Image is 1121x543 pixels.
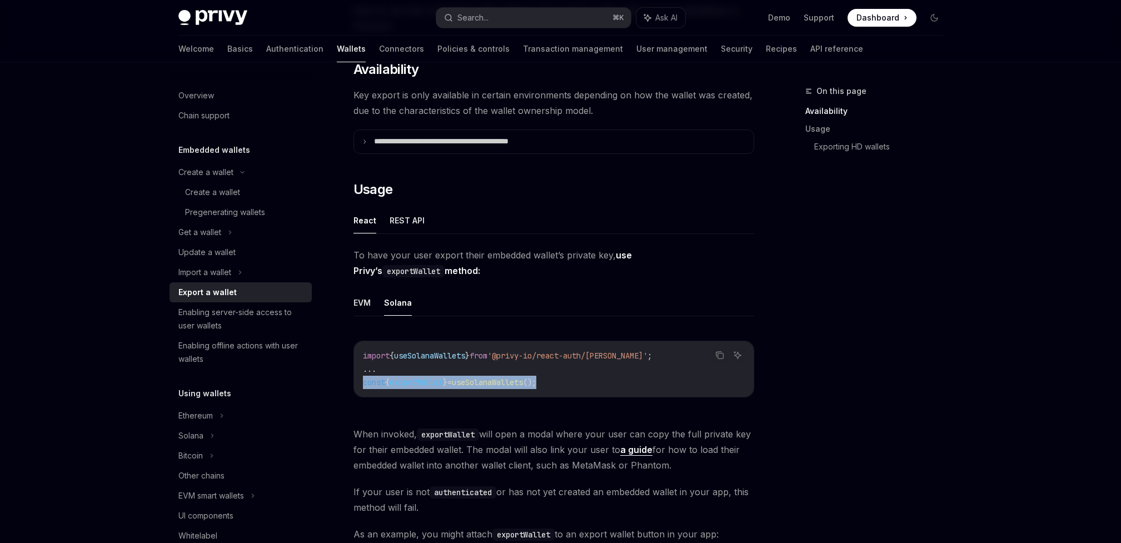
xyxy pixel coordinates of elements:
[810,36,863,62] a: API reference
[436,8,631,28] button: Search...⌘K
[805,102,952,120] a: Availability
[178,226,221,239] div: Get a wallet
[814,138,952,156] a: Exporting HD wallets
[170,182,312,202] a: Create a wallet
[178,286,237,299] div: Export a wallet
[170,106,312,126] a: Chain support
[417,429,479,441] code: exportWallet
[178,10,247,26] img: dark logo
[353,250,632,276] strong: use Privy’s method:
[178,429,203,442] div: Solana
[430,486,496,499] code: authenticated
[353,426,754,473] span: When invoked, will open a modal where your user can copy the full private key for their embedded ...
[721,36,753,62] a: Security
[382,265,445,277] code: exportWallet
[178,387,231,400] h5: Using wallets
[178,449,203,462] div: Bitcoin
[178,529,217,542] div: Whitelabel
[170,242,312,262] a: Update a wallet
[170,282,312,302] a: Export a wallet
[457,11,489,24] div: Search...
[353,61,419,78] span: Availability
[178,36,214,62] a: Welcome
[178,266,231,279] div: Import a wallet
[492,529,555,541] code: exportWallet
[443,377,447,387] span: }
[379,36,424,62] a: Connectors
[353,247,754,278] span: To have your user export their embedded wallet’s private key,
[470,351,487,361] span: from
[170,202,312,222] a: Pregenerating wallets
[925,9,943,27] button: Toggle dark mode
[353,181,393,198] span: Usage
[170,302,312,336] a: Enabling server-side access to user wallets
[363,364,376,374] span: ...
[170,466,312,486] a: Other chains
[178,109,230,122] div: Chain support
[363,377,385,387] span: const
[804,12,834,23] a: Support
[385,377,390,387] span: {
[170,86,312,106] a: Overview
[384,290,412,316] button: Solana
[768,12,790,23] a: Demo
[363,351,390,361] span: import
[816,84,866,98] span: On this page
[394,351,465,361] span: useSolanaWallets
[170,506,312,526] a: UI components
[170,336,312,369] a: Enabling offline actions with user wallets
[523,377,536,387] span: ();
[647,351,652,361] span: ;
[178,306,305,332] div: Enabling server-side access to user wallets
[713,348,727,362] button: Copy the contents from the code block
[655,12,677,23] span: Ask AI
[178,89,214,102] div: Overview
[266,36,323,62] a: Authentication
[353,207,376,233] button: React
[178,246,236,259] div: Update a wallet
[178,339,305,366] div: Enabling offline actions with user wallets
[447,377,452,387] span: =
[353,87,754,118] span: Key export is only available in certain environments depending on how the wallet was created, due...
[465,351,470,361] span: }
[848,9,916,27] a: Dashboard
[730,348,745,362] button: Ask AI
[636,8,685,28] button: Ask AI
[452,377,523,387] span: useSolanaWallets
[178,143,250,157] h5: Embedded wallets
[390,351,394,361] span: {
[185,186,240,199] div: Create a wallet
[390,207,425,233] button: REST API
[487,351,647,361] span: '@privy-io/react-auth/[PERSON_NAME]'
[178,509,233,522] div: UI components
[178,409,213,422] div: Ethereum
[353,484,754,515] span: If your user is not or has not yet created an embedded wallet in your app, this method will fail.
[636,36,708,62] a: User management
[185,206,265,219] div: Pregenerating wallets
[856,12,899,23] span: Dashboard
[612,13,624,22] span: ⌘ K
[178,166,233,179] div: Create a wallet
[437,36,510,62] a: Policies & controls
[353,526,754,542] span: As an example, you might attach to an export wallet button in your app:
[766,36,797,62] a: Recipes
[337,36,366,62] a: Wallets
[353,290,371,316] button: EVM
[523,36,623,62] a: Transaction management
[227,36,253,62] a: Basics
[178,489,244,502] div: EVM smart wallets
[178,469,225,482] div: Other chains
[390,377,443,387] span: exportWallet
[620,444,652,456] a: a guide
[805,120,952,138] a: Usage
